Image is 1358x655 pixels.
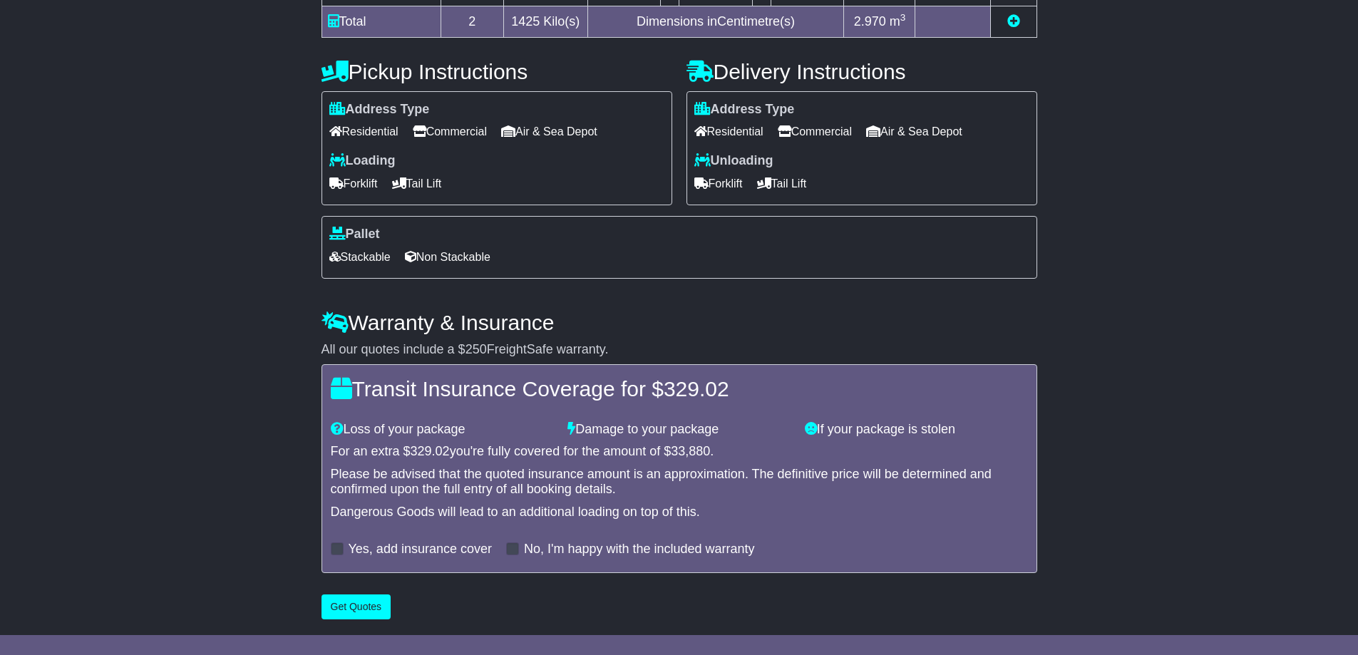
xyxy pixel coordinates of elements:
[329,102,430,118] label: Address Type
[322,594,391,619] button: Get Quotes
[441,6,503,37] td: 2
[329,172,378,195] span: Forklift
[503,6,587,37] td: Kilo(s)
[694,172,743,195] span: Forklift
[392,172,442,195] span: Tail Lift
[329,227,380,242] label: Pallet
[322,311,1037,334] h4: Warranty & Insurance
[587,6,844,37] td: Dimensions in Centimetre(s)
[560,422,798,438] div: Damage to your package
[501,120,597,143] span: Air & Sea Depot
[1007,14,1020,29] a: Add new item
[331,467,1028,497] div: Please be advised that the quoted insurance amount is an approximation. The definitive price will...
[322,60,672,83] h4: Pickup Instructions
[324,422,561,438] div: Loss of your package
[866,120,962,143] span: Air & Sea Depot
[465,342,487,356] span: 250
[411,444,450,458] span: 329.02
[778,120,852,143] span: Commercial
[798,422,1035,438] div: If your package is stolen
[413,120,487,143] span: Commercial
[331,377,1028,401] h4: Transit Insurance Coverage for $
[890,14,906,29] span: m
[329,153,396,169] label: Loading
[900,12,906,23] sup: 3
[694,120,763,143] span: Residential
[349,542,492,557] label: Yes, add insurance cover
[694,153,773,169] label: Unloading
[331,444,1028,460] div: For an extra $ you're fully covered for the amount of $ .
[322,342,1037,358] div: All our quotes include a $ FreightSafe warranty.
[329,246,391,268] span: Stackable
[322,6,441,37] td: Total
[511,14,540,29] span: 1425
[331,505,1028,520] div: Dangerous Goods will lead to an additional loading on top of this.
[757,172,807,195] span: Tail Lift
[671,444,710,458] span: 33,880
[524,542,755,557] label: No, I'm happy with the included warranty
[694,102,795,118] label: Address Type
[329,120,398,143] span: Residential
[405,246,490,268] span: Non Stackable
[854,14,886,29] span: 2.970
[686,60,1037,83] h4: Delivery Instructions
[664,377,729,401] span: 329.02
